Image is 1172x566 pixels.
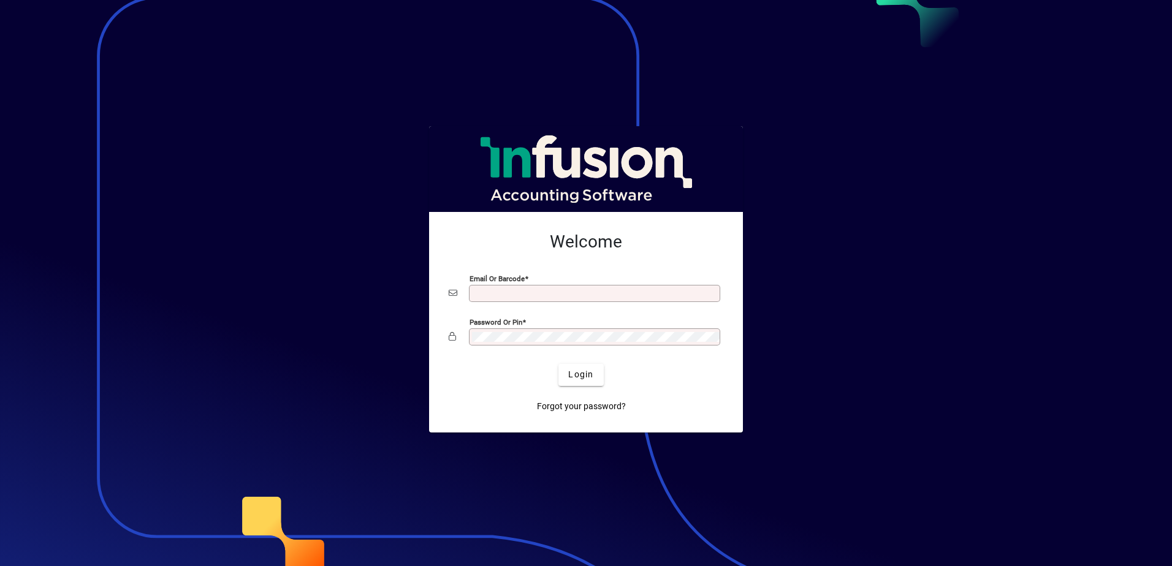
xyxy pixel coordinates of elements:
[558,364,603,386] button: Login
[568,368,593,381] span: Login
[537,400,626,413] span: Forgot your password?
[532,396,631,418] a: Forgot your password?
[470,317,522,326] mat-label: Password or Pin
[449,232,723,252] h2: Welcome
[470,274,525,282] mat-label: Email or Barcode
